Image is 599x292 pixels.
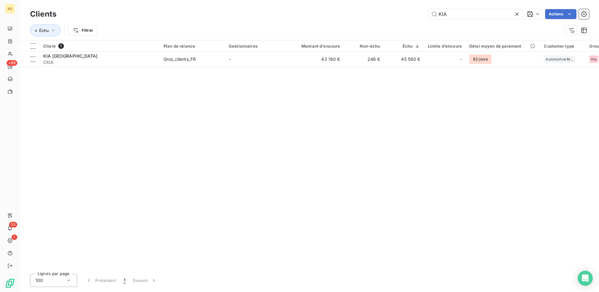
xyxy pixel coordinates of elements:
button: Filtrer [68,25,97,35]
button: Suivant [129,274,161,287]
div: Open Intercom Messenger [578,271,593,286]
span: Échu [39,28,49,33]
button: 1 [120,274,129,287]
span: 1 [124,277,125,284]
td: 43 180 € [290,52,344,67]
span: Kia [591,57,596,61]
div: Échu [388,44,420,49]
td: 45 580 € [384,52,424,67]
span: Client [43,44,56,49]
div: Montant d'encours [294,44,340,49]
span: - [460,56,462,62]
button: Échu [30,24,60,36]
div: Limite d’encours [428,44,462,49]
div: Customer type [544,44,582,49]
button: Précédent [82,274,120,287]
button: Actions [545,9,576,19]
td: 246 € [344,52,384,67]
span: 82 jours [469,55,492,64]
span: 100 [35,277,43,284]
span: KIA [GEOGRAPHIC_DATA] [43,53,97,59]
div: Gros_clients_FR [164,56,196,62]
img: Logo LeanPay [5,278,15,288]
span: 33 [9,222,17,227]
span: 1 [58,43,64,49]
div: Gestionnaires [229,44,286,49]
span: 1 [12,234,17,240]
span: Automotive Manufacturers [546,57,573,61]
div: Plan de relance [164,44,221,49]
div: AS [5,4,15,14]
span: - [229,56,231,62]
span: CKIA [43,59,156,65]
span: +99 [7,60,17,66]
input: Rechercher [429,9,523,19]
h3: Clients [30,8,56,20]
div: Délai moyen de paiement [469,44,536,49]
div: Non-échu [348,44,380,49]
